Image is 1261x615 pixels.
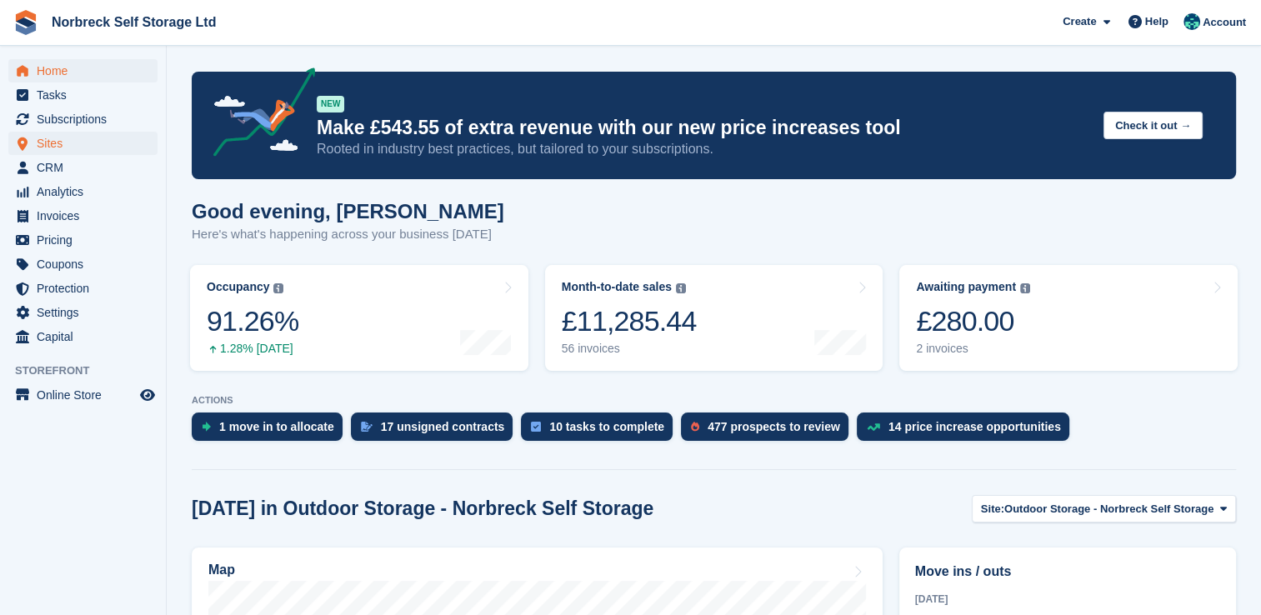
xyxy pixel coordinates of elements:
[8,107,158,131] a: menu
[857,412,1078,449] a: 14 price increase opportunities
[915,562,1220,582] h2: Move ins / outs
[681,412,857,449] a: 477 prospects to review
[899,265,1238,371] a: Awaiting payment £280.00 2 invoices
[521,412,681,449] a: 10 tasks to complete
[1103,112,1203,139] button: Check it out →
[8,277,158,300] a: menu
[916,342,1030,356] div: 2 invoices
[317,116,1090,140] p: Make £543.55 of extra revenue with our new price increases tool
[8,180,158,203] a: menu
[1183,13,1200,30] img: Sally King
[1203,14,1246,31] span: Account
[8,156,158,179] a: menu
[1063,13,1096,30] span: Create
[317,96,344,112] div: NEW
[981,501,1004,517] span: Site:
[361,422,373,432] img: contract_signature_icon-13c848040528278c33f63329250d36e43548de30e8caae1d1a13099fd9432cc5.svg
[37,156,137,179] span: CRM
[915,592,1220,607] div: [DATE]
[202,422,211,432] img: move_ins_to_allocate_icon-fdf77a2bb77ea45bf5b3d319d69a93e2d87916cf1d5bf7949dd705db3b84f3ca.svg
[708,420,840,433] div: 477 prospects to review
[8,204,158,227] a: menu
[8,59,158,82] a: menu
[562,304,697,338] div: £11,285.44
[37,277,137,300] span: Protection
[916,304,1030,338] div: £280.00
[208,562,235,577] h2: Map
[317,140,1090,158] p: Rooted in industry best practices, but tailored to your subscriptions.
[138,385,158,405] a: Preview store
[562,280,672,294] div: Month-to-date sales
[1020,283,1030,293] img: icon-info-grey-7440780725fd019a000dd9b08b2336e03edf1995a4989e88bcd33f0948082b44.svg
[199,67,316,162] img: price-adjustments-announcement-icon-8257ccfd72463d97f412b2fc003d46551f7dbcb40ab6d574587a9cd5c0d94...
[8,228,158,252] a: menu
[190,265,528,371] a: Occupancy 91.26% 1.28% [DATE]
[867,423,880,431] img: price_increase_opportunities-93ffe204e8149a01c8c9dc8f82e8f89637d9d84a8eef4429ea346261dce0b2c0.svg
[37,132,137,155] span: Sites
[37,383,137,407] span: Online Store
[972,495,1236,522] button: Site: Outdoor Storage - Norbreck Self Storage
[207,280,269,294] div: Occupancy
[192,412,351,449] a: 1 move in to allocate
[207,304,298,338] div: 91.26%
[219,420,334,433] div: 1 move in to allocate
[8,383,158,407] a: menu
[8,83,158,107] a: menu
[562,342,697,356] div: 56 invoices
[916,280,1016,294] div: Awaiting payment
[531,422,541,432] img: task-75834270c22a3079a89374b754ae025e5fb1db73e45f91037f5363f120a921f8.svg
[37,107,137,131] span: Subscriptions
[37,204,137,227] span: Invoices
[37,228,137,252] span: Pricing
[15,362,166,379] span: Storefront
[381,420,505,433] div: 17 unsigned contracts
[273,283,283,293] img: icon-info-grey-7440780725fd019a000dd9b08b2336e03edf1995a4989e88bcd33f0948082b44.svg
[192,395,1236,406] p: ACTIONS
[192,225,504,244] p: Here's what's happening across your business [DATE]
[37,301,137,324] span: Settings
[8,252,158,276] a: menu
[545,265,883,371] a: Month-to-date sales £11,285.44 56 invoices
[37,83,137,107] span: Tasks
[1004,501,1213,517] span: Outdoor Storage - Norbreck Self Storage
[8,325,158,348] a: menu
[351,412,522,449] a: 17 unsigned contracts
[192,200,504,222] h1: Good evening, [PERSON_NAME]
[888,420,1061,433] div: 14 price increase opportunities
[207,342,298,356] div: 1.28% [DATE]
[549,420,664,433] div: 10 tasks to complete
[37,252,137,276] span: Coupons
[37,180,137,203] span: Analytics
[676,283,686,293] img: icon-info-grey-7440780725fd019a000dd9b08b2336e03edf1995a4989e88bcd33f0948082b44.svg
[37,325,137,348] span: Capital
[1145,13,1168,30] span: Help
[691,422,699,432] img: prospect-51fa495bee0391a8d652442698ab0144808aea92771e9ea1ae160a38d050c398.svg
[45,8,223,36] a: Norbreck Self Storage Ltd
[8,132,158,155] a: menu
[13,10,38,35] img: stora-icon-8386f47178a22dfd0bd8f6a31ec36ba5ce8667c1dd55bd0f319d3a0aa187defe.svg
[8,301,158,324] a: menu
[37,59,137,82] span: Home
[192,497,653,520] h2: [DATE] in Outdoor Storage - Norbreck Self Storage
